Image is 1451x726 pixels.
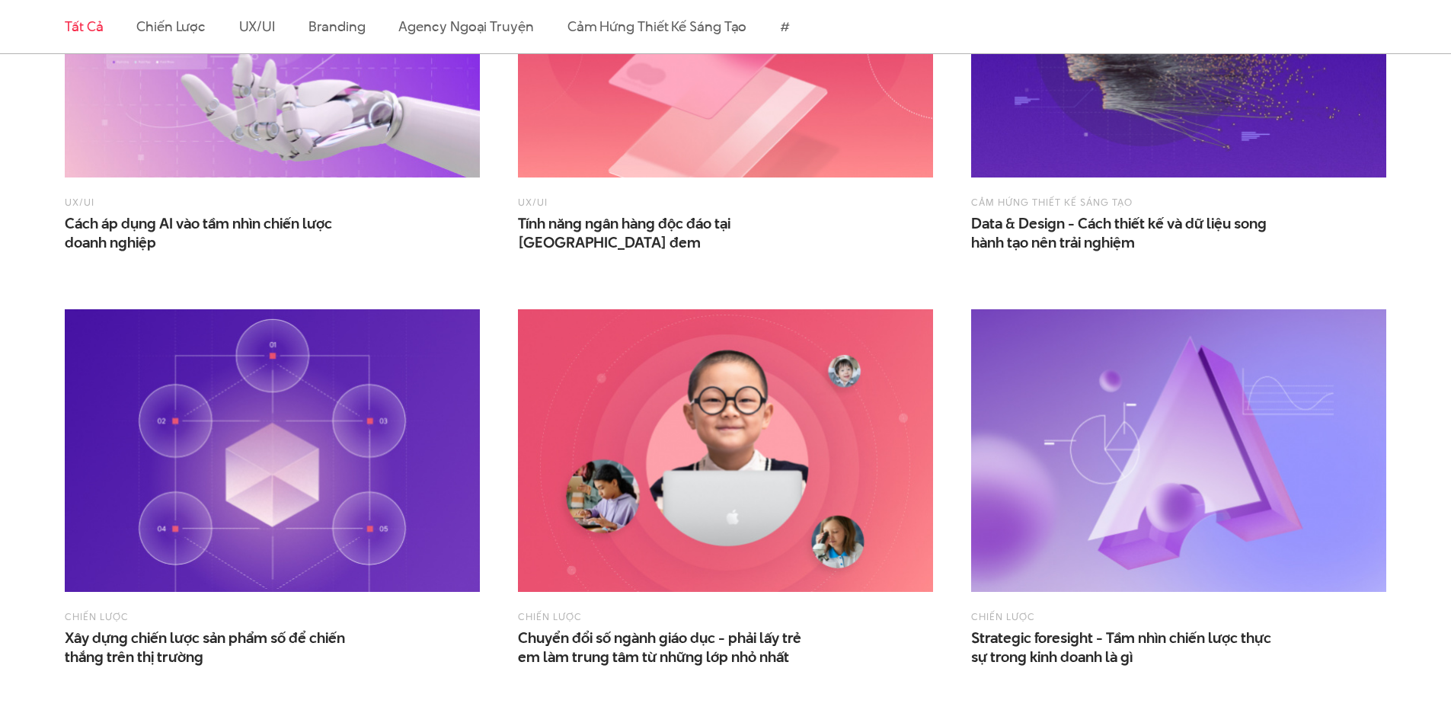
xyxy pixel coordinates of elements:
[239,17,276,36] a: UX/UI
[780,17,790,36] a: #
[971,214,1276,252] span: Data & Design - Cách thiết kế và dữ liệu song
[398,17,533,36] a: Agency ngoại truyện
[971,195,1133,209] a: Cảm hứng thiết kế sáng tạo
[65,628,369,667] a: Xây dựng chiến lược sản phẩm số để chiếnthắng trên thị trường
[65,195,94,209] a: UX/UI
[971,628,1276,667] span: Strategic foresight - Tầm nhìn chiến lược thực
[518,609,582,623] a: Chiến lược
[65,648,203,667] span: thắng trên thị trường
[518,648,789,667] span: em làm trung tâm từ những lớp nhỏ nhất
[971,609,1035,623] a: Chiến lược
[136,17,205,36] a: Chiến lược
[518,309,933,592] img: Chuyển đổi số ngành giáo dục
[65,214,369,252] a: Cách áp dụng AI vào tầm nhìn chiến lượcdoanh nghiệp
[65,214,369,252] span: Cách áp dụng AI vào tầm nhìn chiến lược
[65,609,129,623] a: Chiến lược
[65,628,369,667] span: Xây dựng chiến lược sản phẩm số để chiến
[518,214,823,252] a: Tính năng ngân hàng độc đáo tại [GEOGRAPHIC_DATA] đem
[971,309,1386,592] img: Strategic foresight - Tầm nhìn chiến lược thực sự trong kinh doanh là gì
[518,628,823,667] a: Chuyển đổi số ngành giáo dục - phải lấy trẻem làm trung tâm từ những lớp nhỏ nhất
[518,628,823,667] span: Chuyển đổi số ngành giáo dục - phải lấy trẻ
[567,17,747,36] a: Cảm hứng thiết kế sáng tạo
[308,17,365,36] a: Branding
[65,233,156,252] span: doanh nghiệp
[971,233,1135,252] span: hành tạo nên trải nghiệm
[518,195,548,209] a: UX/UI
[971,648,1133,667] span: sự trong kinh doanh là gì
[65,17,103,36] a: Tất cả
[971,628,1276,667] a: Strategic foresight - Tầm nhìn chiến lược thựcsự trong kinh doanh là gì
[971,214,1276,252] a: Data & Design - Cách thiết kế và dữ liệu songhành tạo nên trải nghiệm
[65,309,480,592] img: Xây dựng chiến lược sản phẩm số để chiến thắng trên thị trường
